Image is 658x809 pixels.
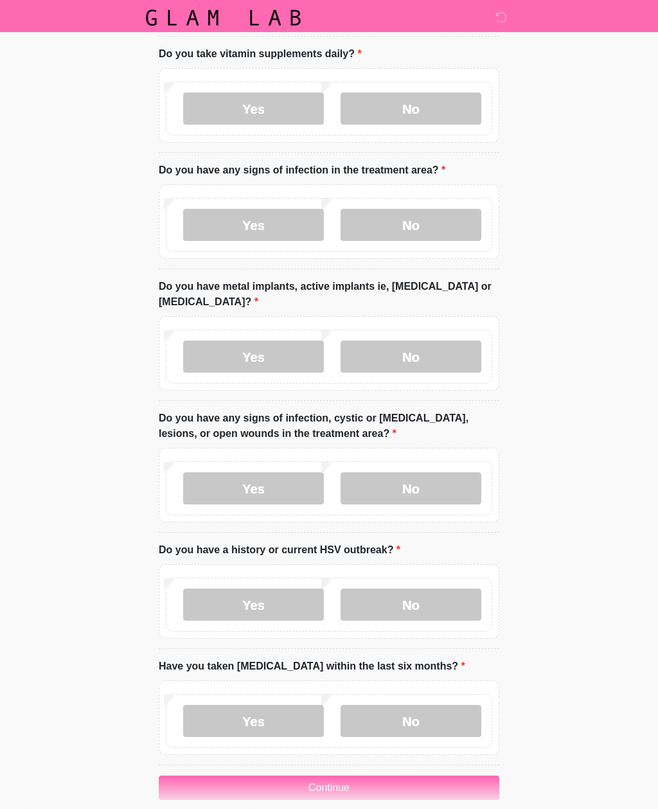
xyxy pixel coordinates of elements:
label: Yes [183,705,324,737]
label: Do you have metal implants, active implants ie, [MEDICAL_DATA] or [MEDICAL_DATA]? [159,279,499,310]
label: Yes [183,472,324,504]
label: No [341,472,481,504]
label: Do you have any signs of infection, cystic or [MEDICAL_DATA], lesions, or open wounds in the trea... [159,411,499,441]
label: No [341,705,481,737]
label: Yes [183,209,324,241]
label: No [341,93,481,125]
label: Do you have any signs of infection in the treatment area? [159,163,445,178]
label: Do you have a history or current HSV outbreak? [159,542,400,558]
label: No [341,341,481,373]
button: Continue [159,776,499,800]
img: Glam Lab Logo [146,10,301,26]
label: No [341,589,481,621]
label: Have you taken [MEDICAL_DATA] within the last six months? [159,659,465,674]
label: Yes [183,341,324,373]
label: Yes [183,93,324,125]
label: No [341,209,481,241]
label: Yes [183,589,324,621]
label: Do you take vitamin supplements daily? [159,46,362,62]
